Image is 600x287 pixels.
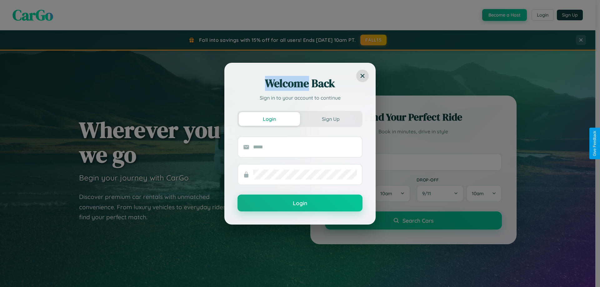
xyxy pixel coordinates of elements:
[592,131,597,156] div: Give Feedback
[237,195,362,211] button: Login
[237,94,362,101] p: Sign in to your account to continue
[237,76,362,91] h2: Welcome Back
[300,112,361,126] button: Sign Up
[239,112,300,126] button: Login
